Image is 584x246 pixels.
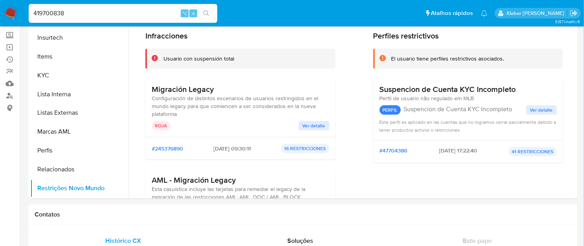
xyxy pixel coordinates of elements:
[105,236,141,245] span: Histórico CX
[198,8,214,19] button: search-icon
[182,9,187,17] span: ⌥
[30,28,129,47] button: Insurtech
[30,123,129,141] button: Marcas AML
[463,236,492,245] span: Bate-papo
[30,160,129,179] button: Relacionados
[555,18,580,25] span: 3.157.1-hotfix-5
[431,9,473,17] span: Atalhos rápidos
[30,47,129,66] button: Items
[35,211,571,218] h1: Contatos
[30,85,129,104] button: Lista Interna
[192,9,195,17] span: s
[30,66,129,85] button: KYC
[287,236,313,245] span: Soluções
[30,104,129,123] button: Listas Externas
[30,179,129,198] button: Restrições Novo Mundo
[30,141,129,160] button: Perfis
[481,10,488,17] a: Notificações
[507,9,567,17] p: kleber.bueno@mercadolivre.com
[570,9,578,17] a: Sair
[29,8,217,18] input: Pesquise usuários ou casos...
